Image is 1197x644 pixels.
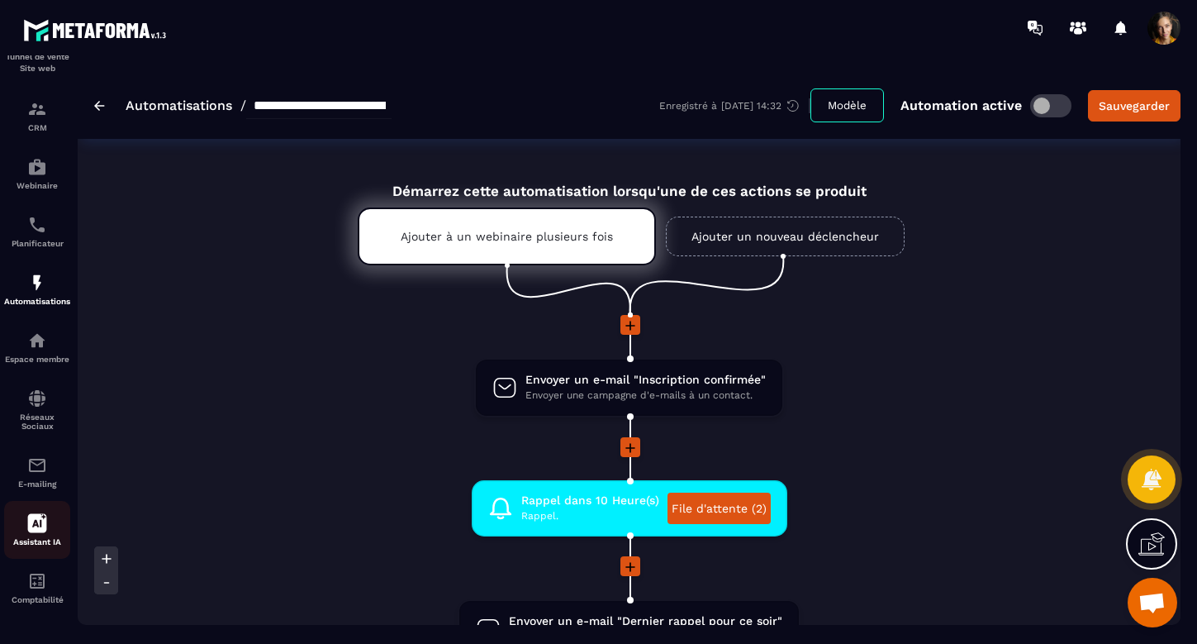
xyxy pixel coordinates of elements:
img: automations [27,157,47,177]
p: Webinaire [4,181,70,190]
a: automationsautomationsEspace membre [4,318,70,376]
span: Envoyer un e-mail "Dernier rappel pour ce soir" [509,613,782,629]
img: arrow [94,101,105,111]
p: Ajouter à un webinaire plusieurs fois [401,230,613,243]
p: Comptabilité [4,595,70,604]
a: Automatisations [126,98,232,113]
p: Planificateur [4,239,70,248]
div: Démarrez cette automatisation lorsqu'une de ces actions se produit [316,164,943,199]
a: social-networksocial-networkRéseaux Sociaux [4,376,70,443]
div: Enregistré à [659,98,810,113]
img: accountant [27,571,47,591]
div: Ouvrir le chat [1128,578,1177,627]
p: Automation active [900,98,1022,113]
a: formationformationCRM [4,87,70,145]
a: emailemailE-mailing [4,443,70,501]
img: automations [27,331,47,351]
img: automations [27,273,47,293]
img: scheduler [27,215,47,235]
a: automationsautomationsAutomatisations [4,260,70,318]
p: E-mailing [4,479,70,489]
p: CRM [4,123,70,132]
p: Automatisations [4,297,70,306]
p: Tunnel de vente Site web [4,51,70,74]
span: Rappel dans 10 Heure(s) [521,493,659,508]
p: Assistant IA [4,537,70,546]
img: formation [27,99,47,119]
a: Ajouter un nouveau déclencheur [666,217,905,256]
button: Modèle [810,88,884,122]
img: logo [23,15,172,45]
span: Envoyer un e-mail "Inscription confirmée" [525,372,766,388]
a: accountantaccountantComptabilité [4,559,70,617]
a: File d'attente (2) [667,493,771,524]
p: Réseaux Sociaux [4,413,70,431]
div: Sauvegarder [1099,98,1170,114]
p: Espace membre [4,355,70,364]
a: automationsautomationsWebinaire [4,145,70,203]
span: / [240,98,246,113]
img: social-network [27,389,47,408]
p: [DATE] 14:32 [721,100,781,112]
span: Envoyer une campagne d'e-mails à un contact. [525,388,766,403]
a: Assistant IA [4,501,70,559]
span: Rappel. [521,508,659,524]
button: Sauvegarder [1088,90,1180,122]
a: schedulerschedulerPlanificateur [4,203,70,260]
img: email [27,456,47,475]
